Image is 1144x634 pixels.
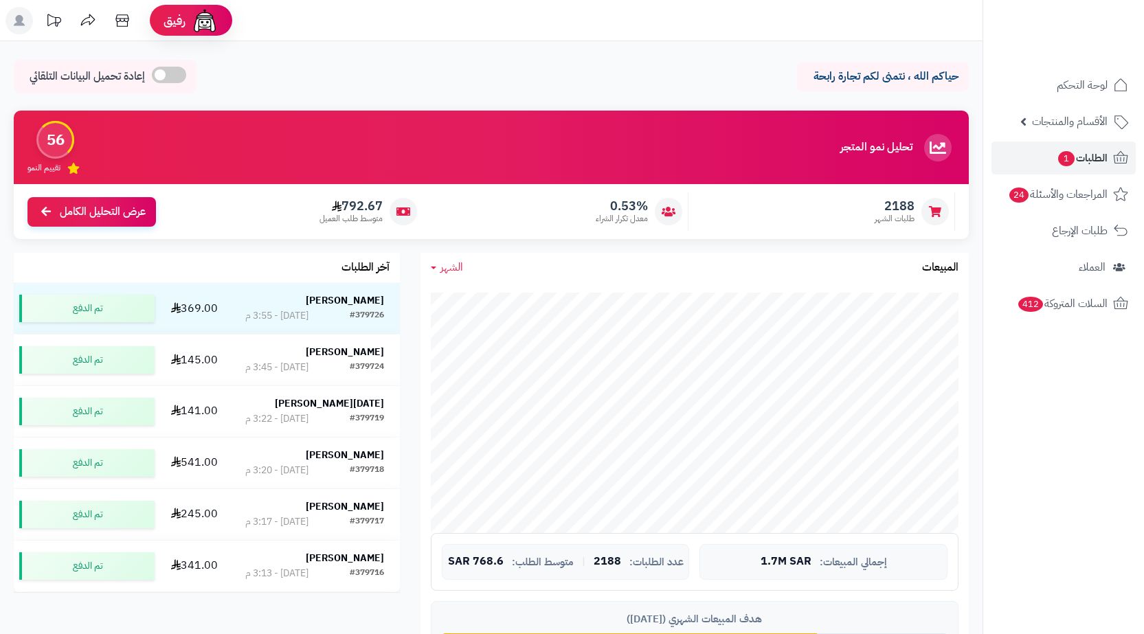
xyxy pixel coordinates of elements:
[807,69,958,84] p: حياكم الله ، نتمنى لكم تجارة رابحة
[761,556,811,568] span: 1.7M SAR
[594,556,621,568] span: 2188
[629,556,684,568] span: عدد الطلبات:
[922,262,958,274] h3: المبيعات
[1057,76,1108,95] span: لوحة التحكم
[512,556,574,568] span: متوسط الطلب:
[991,287,1136,320] a: السلات المتروكة412
[245,464,309,477] div: [DATE] - 3:20 م
[306,551,384,565] strong: [PERSON_NAME]
[306,345,384,359] strong: [PERSON_NAME]
[875,199,915,214] span: 2188
[1008,185,1108,204] span: المراجعات والأسئلة
[1018,297,1043,312] span: 412
[442,612,947,626] div: هدف المبيعات الشهري ([DATE])
[341,262,390,274] h3: آخر الطلبات
[431,260,463,275] a: الشهر
[350,515,384,529] div: #379717
[1079,258,1106,277] span: العملاء
[160,489,229,540] td: 245.00
[160,335,229,385] td: 145.00
[306,448,384,462] strong: [PERSON_NAME]
[1057,148,1108,168] span: الطلبات
[19,295,155,322] div: تم الدفع
[36,7,71,38] a: تحديثات المنصة
[991,141,1136,174] a: الطلبات1
[19,552,155,580] div: تم الدفع
[160,386,229,437] td: 141.00
[319,199,383,214] span: 792.67
[245,309,309,323] div: [DATE] - 3:55 م
[840,141,912,154] h3: تحليل نمو المتجر
[350,464,384,477] div: #379718
[19,449,155,477] div: تم الدفع
[596,213,648,225] span: معدل تكرار الشراء
[1032,112,1108,131] span: الأقسام والمنتجات
[245,567,309,580] div: [DATE] - 3:13 م
[160,541,229,591] td: 341.00
[448,556,504,568] span: 768.6 SAR
[875,213,915,225] span: طلبات الشهر
[350,567,384,580] div: #379716
[991,178,1136,211] a: المراجعات والأسئلة24
[991,251,1136,284] a: العملاء
[1052,221,1108,240] span: طلبات الإرجاع
[160,438,229,488] td: 541.00
[350,361,384,374] div: #379724
[991,214,1136,247] a: طلبات الإرجاع
[1017,294,1108,313] span: السلات المتروكة
[160,283,229,334] td: 369.00
[306,293,384,308] strong: [PERSON_NAME]
[164,12,186,29] span: رفيق
[19,398,155,425] div: تم الدفع
[191,7,218,34] img: ai-face.png
[991,69,1136,102] a: لوحة التحكم
[245,361,309,374] div: [DATE] - 3:45 م
[245,515,309,529] div: [DATE] - 3:17 م
[245,412,309,426] div: [DATE] - 3:22 م
[275,396,384,411] strong: [DATE][PERSON_NAME]
[19,346,155,374] div: تم الدفع
[1051,37,1131,66] img: logo-2.png
[350,309,384,323] div: #379726
[820,556,887,568] span: إجمالي المبيعات:
[582,556,585,567] span: |
[1009,188,1029,203] span: 24
[306,499,384,514] strong: [PERSON_NAME]
[596,199,648,214] span: 0.53%
[350,412,384,426] div: #379719
[1058,151,1075,166] span: 1
[60,204,146,220] span: عرض التحليل الكامل
[319,213,383,225] span: متوسط طلب العميل
[27,197,156,227] a: عرض التحليل الكامل
[440,259,463,275] span: الشهر
[30,69,145,84] span: إعادة تحميل البيانات التلقائي
[19,501,155,528] div: تم الدفع
[27,162,60,174] span: تقييم النمو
